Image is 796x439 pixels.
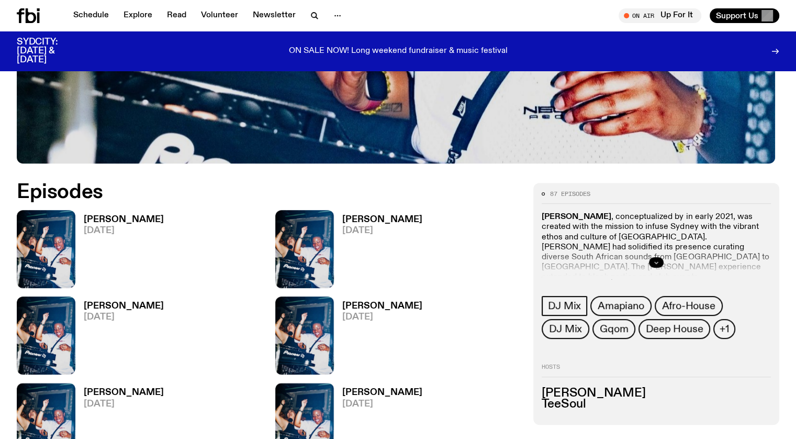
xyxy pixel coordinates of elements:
p: , conceptualized by in early 2021, was created with the mission to infuse Sydney with the vibrant... [542,212,771,282]
h3: SYDCITY: [DATE] & [DATE] [17,38,84,64]
h2: Episodes [17,183,521,202]
a: Deep House [638,319,710,339]
h2: Hosts [542,364,771,377]
h3: [PERSON_NAME] [84,388,164,397]
span: [DATE] [84,313,164,322]
a: [PERSON_NAME][DATE] [334,215,422,288]
span: [DATE] [342,226,422,235]
p: ON SALE NOW! Long weekend fundraiser & music festival [289,47,508,56]
button: Support Us [710,8,779,23]
span: Afro-House [662,300,715,312]
span: 87 episodes [550,191,590,197]
span: [DATE] [342,400,422,409]
span: +1 [720,323,729,335]
a: Read [161,8,193,23]
a: Afro-House [655,296,723,316]
a: [PERSON_NAME][DATE] [334,302,422,375]
span: Gqom [600,323,628,335]
a: DJ Mix [542,319,589,339]
h3: [PERSON_NAME] [342,388,422,397]
a: Amapiano [590,296,651,316]
a: Volunteer [195,8,244,23]
a: Schedule [67,8,115,23]
span: Amapiano [598,300,644,312]
span: [DATE] [84,400,164,409]
a: [PERSON_NAME][DATE] [75,302,164,375]
strong: [PERSON_NAME] [542,213,611,221]
span: [DATE] [342,313,422,322]
span: [DATE] [84,226,164,235]
h3: [PERSON_NAME] [84,302,164,311]
a: Newsletter [246,8,302,23]
button: On AirUp For It [619,8,701,23]
h3: [PERSON_NAME] [342,215,422,224]
span: Deep House [646,323,703,335]
span: Support Us [716,11,758,20]
a: Gqom [592,319,635,339]
a: Explore [117,8,159,23]
span: DJ Mix [549,323,582,335]
h3: [PERSON_NAME] [542,388,771,399]
h3: TeeSoul [542,399,771,410]
a: [PERSON_NAME][DATE] [75,215,164,288]
span: DJ Mix [548,300,581,312]
button: +1 [713,319,735,339]
h3: [PERSON_NAME] [342,302,422,311]
a: DJ Mix [542,296,587,316]
h3: [PERSON_NAME] [84,215,164,224]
